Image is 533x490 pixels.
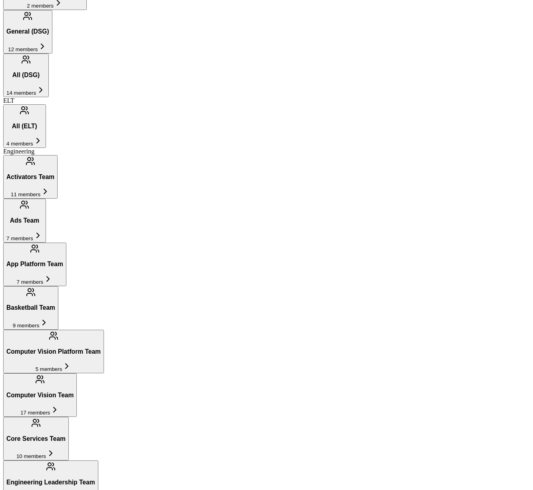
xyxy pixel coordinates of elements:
h3: Computer Vision Team [6,392,74,399]
span: 2 members [27,3,54,9]
button: All (DSG)14 members [3,54,49,97]
h3: Core Services Team [6,435,66,442]
button: App Platform Team7 members [3,243,66,286]
h3: All (ELT) [6,123,43,130]
span: 10 members [16,453,46,459]
button: All (ELT)4 members [3,104,46,148]
span: 11 members [11,191,40,197]
span: 14 members [6,90,36,96]
h3: Ads Team [6,217,43,224]
h3: Engineering Leadership Team [6,479,95,486]
h3: Activators Team [6,173,54,181]
span: 9 members [13,323,40,329]
span: ELT [3,97,14,104]
span: 17 members [20,410,50,416]
button: Core Services Team10 members [3,417,69,460]
h3: All (DSG) [6,72,46,79]
button: Computer Vision Team17 members [3,373,77,417]
span: 7 members [6,235,33,241]
span: 5 members [36,366,62,372]
span: 4 members [6,141,33,147]
button: Ads Team7 members [3,199,46,242]
button: Computer Vision Platform Team5 members [3,330,104,373]
h3: General (DSG) [6,28,49,35]
span: 12 members [8,46,38,52]
button: Basketball Team9 members [3,286,58,330]
h3: App Platform Team [6,261,63,268]
h3: Basketball Team [6,304,55,311]
button: Activators Team11 members [3,155,58,199]
span: 7 members [17,279,44,285]
span: Engineering [3,148,34,155]
button: General (DSG)12 members [3,10,52,54]
h3: Computer Vision Platform Team [6,348,101,355]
